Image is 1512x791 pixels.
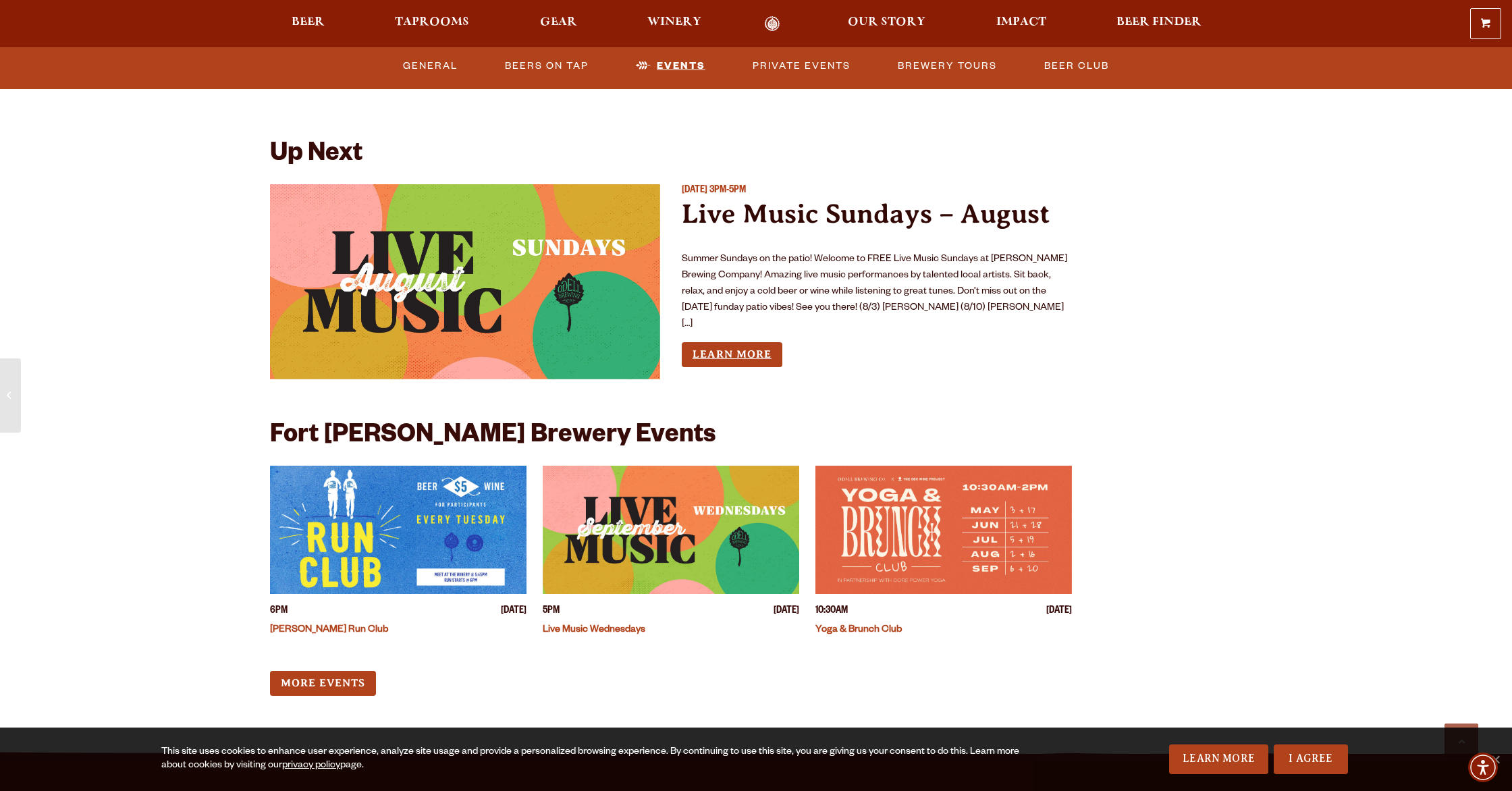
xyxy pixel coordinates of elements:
[848,17,925,28] span: Our Story
[398,51,463,82] a: General
[270,422,715,452] h2: Fort [PERSON_NAME] Brewery Events
[996,17,1046,28] span: Impact
[682,252,1072,333] p: Summer Sundays on the patio! Welcome to FREE Live Music Sundays at [PERSON_NAME] Brewing Company!...
[161,746,1028,773] div: This site uses cookies to enhance user experience, analyze site usage and provide a personalized ...
[292,17,325,28] span: Beer
[1039,51,1114,82] a: Beer Club
[747,16,797,32] a: Odell Home
[747,51,856,82] a: Private Events
[892,51,1002,82] a: Brewery Tours
[639,16,710,32] a: Winery
[1116,17,1201,28] span: Beer Finder
[282,761,340,771] a: privacy policy
[395,17,469,28] span: Taprooms
[682,342,782,367] a: Learn more about Live Music Sundays – August
[283,16,333,32] a: Beer
[709,186,746,196] span: 3PM-5PM
[543,605,560,619] span: 5PM
[815,605,848,619] span: 10:30AM
[500,51,594,82] a: Beers on Tap
[270,671,376,696] a: More Events (opens in a new window)
[1468,753,1498,782] div: Accessibility Menu
[839,16,934,32] a: Our Story
[270,466,526,594] a: View event details
[501,605,526,619] span: [DATE]
[988,16,1055,32] a: Impact
[543,466,799,594] a: View event details
[270,625,388,636] a: [PERSON_NAME] Run Club
[531,16,586,32] a: Gear
[1274,744,1348,774] a: I Agree
[270,141,362,171] h2: Up Next
[682,198,1050,229] a: Live Music Sundays – August
[543,625,645,636] a: Live Music Wednesdays
[774,605,799,619] span: [DATE]
[630,51,711,82] a: Events
[270,605,288,619] span: 6PM
[682,186,707,196] span: [DATE]
[540,17,577,28] span: Gear
[1444,724,1478,757] a: Scroll to top
[815,466,1072,594] a: View event details
[1108,16,1210,32] a: Beer Finder
[1169,744,1268,774] a: Learn More
[815,625,902,636] a: Yoga & Brunch Club
[1046,605,1072,619] span: [DATE]
[647,17,701,28] span: Winery
[386,16,478,32] a: Taprooms
[270,184,660,379] a: View event details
